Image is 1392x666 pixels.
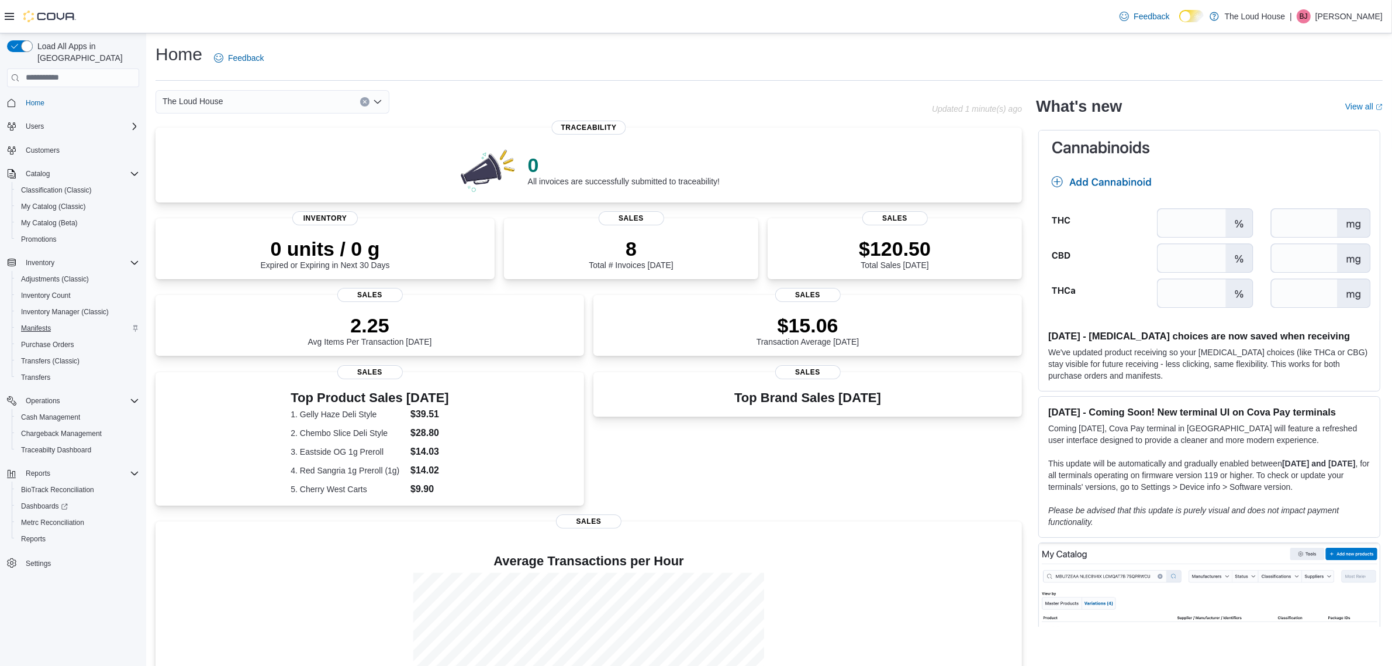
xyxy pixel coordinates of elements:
[16,216,139,230] span: My Catalog (Beta)
[1290,9,1292,23] p: |
[16,354,139,368] span: Transfers (Classic)
[26,258,54,267] span: Inventory
[12,369,144,386] button: Transfers
[12,271,144,287] button: Adjustments (Classic)
[21,356,80,366] span: Transfers (Classic)
[589,237,673,260] p: 8
[21,413,80,422] span: Cash Management
[308,314,432,346] div: Avg Items Per Transaction [DATE]
[21,466,139,480] span: Reports
[21,167,54,181] button: Catalog
[291,446,406,458] dt: 3. Eastside OG 1g Preroll
[16,183,96,197] a: Classification (Classic)
[859,237,931,260] p: $120.50
[16,289,139,303] span: Inventory Count
[16,410,139,424] span: Cash Management
[1376,104,1383,111] svg: External link
[16,200,139,214] span: My Catalog (Classic)
[360,97,369,107] button: Clear input
[23,11,76,22] img: Cova
[261,237,390,260] p: 0 units / 0 g
[26,396,60,406] span: Operations
[21,373,50,382] span: Transfers
[12,353,144,369] button: Transfers (Classic)
[21,518,84,527] span: Metrc Reconciliation
[12,514,144,531] button: Metrc Reconciliation
[21,394,65,408] button: Operations
[16,272,139,286] span: Adjustments (Classic)
[291,465,406,476] dt: 4. Red Sangria 1g Preroll (1g)
[21,143,139,157] span: Customers
[16,532,139,546] span: Reports
[209,46,268,70] a: Feedback
[552,121,626,135] span: Traceability
[26,469,50,478] span: Reports
[16,354,84,368] a: Transfers (Classic)
[16,443,96,457] a: Traceabilty Dashboard
[12,498,144,514] a: Dashboards
[1048,330,1370,342] h3: [DATE] - [MEDICAL_DATA] choices are now saved when receiving
[21,307,109,317] span: Inventory Manager (Classic)
[1048,423,1370,446] p: Coming [DATE], Cova Pay terminal in [GEOGRAPHIC_DATA] will feature a refreshed user interface des...
[1315,9,1383,23] p: [PERSON_NAME]
[410,426,449,440] dd: $28.80
[21,218,78,228] span: My Catalog (Beta)
[16,427,139,441] span: Chargeback Management
[21,324,51,333] span: Manifests
[308,314,432,337] p: 2.25
[2,118,144,135] button: Users
[16,370,55,385] a: Transfers
[599,211,664,225] span: Sales
[21,340,74,349] span: Purchase Orders
[21,143,64,157] a: Customers
[16,305,113,319] a: Inventory Manager (Classic)
[228,52,264,64] span: Feedback
[12,409,144,425] button: Cash Management
[21,167,139,181] span: Catalog
[1048,346,1370,382] p: We've updated product receiving so your [MEDICAL_DATA] choices (like THCa or CBG) stay visible fo...
[21,256,59,270] button: Inventory
[373,97,382,107] button: Open list of options
[26,122,44,131] span: Users
[16,338,79,352] a: Purchase Orders
[12,287,144,304] button: Inventory Count
[21,96,49,110] a: Home
[589,237,673,270] div: Total # Invoices [DATE]
[291,391,448,405] h3: Top Product Sales [DATE]
[1179,10,1204,22] input: Dark Mode
[12,304,144,320] button: Inventory Manager (Classic)
[21,119,139,133] span: Users
[1048,458,1370,493] p: This update will be automatically and gradually enabled between , for all terminals operating on ...
[12,231,144,248] button: Promotions
[16,338,139,352] span: Purchase Orders
[1048,506,1339,527] em: Please be advised that this update is purely visual and does not impact payment functionality.
[16,216,82,230] a: My Catalog (Beta)
[16,483,99,497] a: BioTrack Reconciliation
[21,119,49,133] button: Users
[21,534,46,544] span: Reports
[12,442,144,458] button: Traceabilty Dashboard
[1225,9,1286,23] p: The Loud House
[12,531,144,547] button: Reports
[2,255,144,271] button: Inventory
[410,464,449,478] dd: $14.02
[16,183,139,197] span: Classification (Classic)
[26,169,50,178] span: Catalog
[21,202,86,211] span: My Catalog (Classic)
[21,555,139,570] span: Settings
[12,198,144,215] button: My Catalog (Classic)
[16,200,91,214] a: My Catalog (Classic)
[2,94,144,111] button: Home
[16,370,139,385] span: Transfers
[859,237,931,270] div: Total Sales [DATE]
[16,516,139,530] span: Metrc Reconciliation
[21,186,92,195] span: Classification (Classic)
[556,514,621,528] span: Sales
[16,272,94,286] a: Adjustments (Classic)
[33,40,139,64] span: Load All Apps in [GEOGRAPHIC_DATA]
[21,445,91,455] span: Traceabilty Dashboard
[16,321,56,335] a: Manifests
[16,427,106,441] a: Chargeback Management
[21,485,94,495] span: BioTrack Reconciliation
[12,425,144,442] button: Chargeback Management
